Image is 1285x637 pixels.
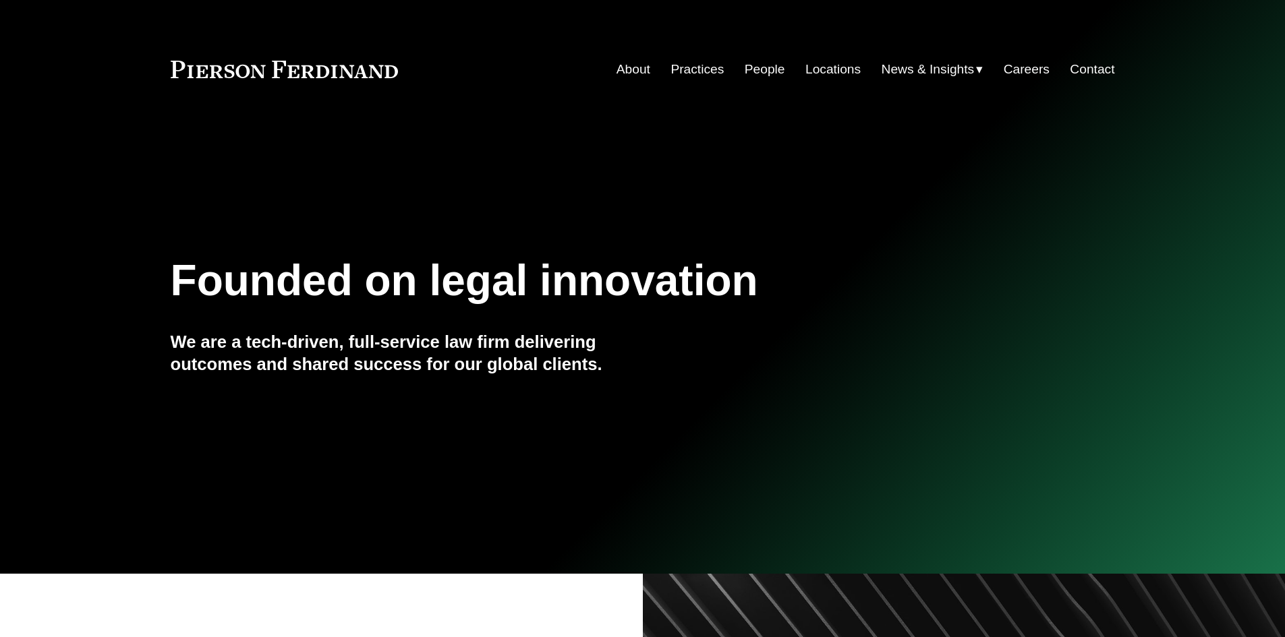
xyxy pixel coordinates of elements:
a: Practices [670,57,724,82]
a: Contact [1070,57,1114,82]
a: folder dropdown [882,57,983,82]
h4: We are a tech-driven, full-service law firm delivering outcomes and shared success for our global... [171,331,643,375]
a: Locations [805,57,861,82]
a: Careers [1004,57,1050,82]
a: People [745,57,785,82]
span: News & Insights [882,58,975,82]
a: About [617,57,650,82]
h1: Founded on legal innovation [171,256,958,305]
